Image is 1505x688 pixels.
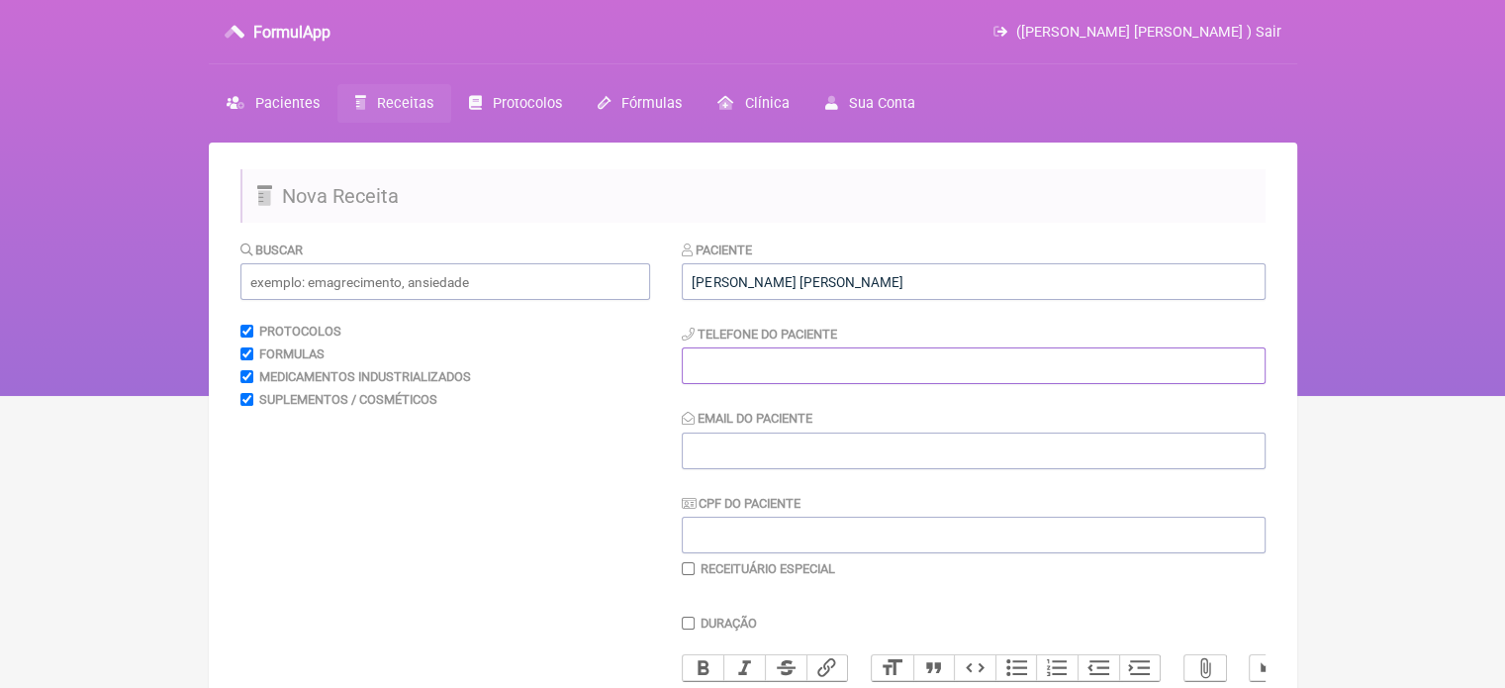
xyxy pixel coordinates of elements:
label: Duração [701,616,757,631]
span: Clínica [744,95,789,112]
label: Protocolos [259,324,341,339]
span: Fórmulas [621,95,682,112]
label: Receituário Especial [701,561,835,576]
button: Numbers [1036,655,1078,681]
button: Italic [723,655,765,681]
span: Pacientes [255,95,320,112]
label: Telefone do Paciente [682,327,837,342]
span: Protocolos [493,95,562,112]
label: Suplementos / Cosméticos [259,392,437,407]
a: ([PERSON_NAME] [PERSON_NAME] ) Sair [993,24,1280,41]
label: CPF do Paciente [682,496,800,511]
a: Protocolos [451,84,580,123]
button: Quote [913,655,955,681]
a: Clínica [700,84,806,123]
label: Medicamentos Industrializados [259,369,471,384]
label: Buscar [240,243,304,257]
h2: Nova Receita [240,169,1266,223]
button: Undo [1250,655,1291,681]
h3: FormulApp [253,23,330,42]
button: Bullets [995,655,1037,681]
button: Strikethrough [765,655,806,681]
button: Bold [683,655,724,681]
label: Formulas [259,346,325,361]
a: Fórmulas [580,84,700,123]
button: Code [954,655,995,681]
button: Link [806,655,848,681]
input: exemplo: emagrecimento, ansiedade [240,263,650,300]
button: Increase Level [1119,655,1161,681]
label: Paciente [682,243,752,257]
a: Pacientes [209,84,337,123]
button: Heading [872,655,913,681]
button: Decrease Level [1078,655,1119,681]
a: Sua Conta [806,84,932,123]
button: Attach Files [1184,655,1226,681]
span: Receitas [377,95,433,112]
a: Receitas [337,84,451,123]
span: Sua Conta [849,95,915,112]
label: Email do Paciente [682,411,812,426]
span: ([PERSON_NAME] [PERSON_NAME] ) Sair [1016,24,1281,41]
